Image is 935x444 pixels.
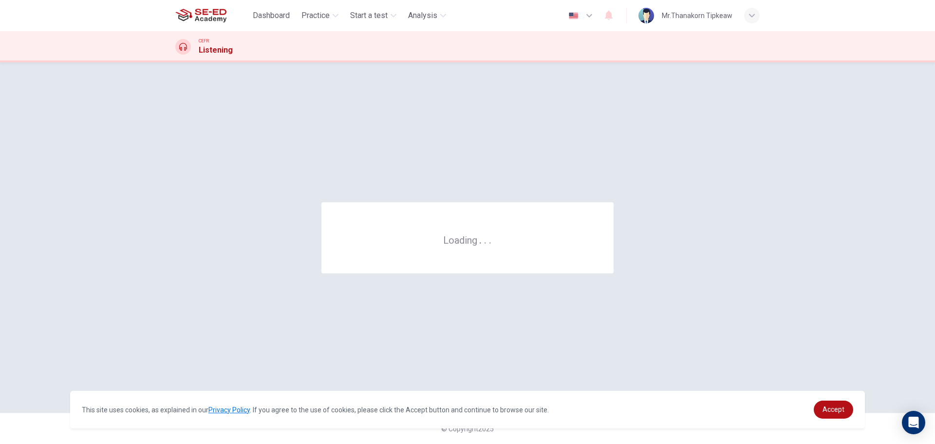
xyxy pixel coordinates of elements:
span: Practice [301,10,330,21]
h6: Loading [443,233,492,246]
h6: . [479,231,482,247]
span: Start a test [350,10,388,21]
h1: Listening [199,44,233,56]
img: SE-ED Academy logo [175,6,226,25]
span: Accept [823,405,844,413]
div: Mr.Thanakorn Tipkeaw [662,10,732,21]
span: This site uses cookies, as explained in our . If you agree to the use of cookies, please click th... [82,406,549,414]
a: SE-ED Academy logo [175,6,249,25]
img: en [567,12,580,19]
span: Dashboard [253,10,290,21]
span: Analysis [408,10,437,21]
button: Practice [298,7,342,24]
a: dismiss cookie message [814,401,853,419]
h6: . [484,231,487,247]
div: cookieconsent [70,391,865,428]
button: Start a test [346,7,400,24]
span: CEFR [199,38,209,44]
button: Analysis [404,7,450,24]
button: Dashboard [249,7,294,24]
div: Open Intercom Messenger [902,411,925,434]
img: Profile picture [638,8,654,23]
span: © Copyright 2025 [441,425,494,433]
h6: . [488,231,492,247]
a: Privacy Policy [208,406,250,414]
